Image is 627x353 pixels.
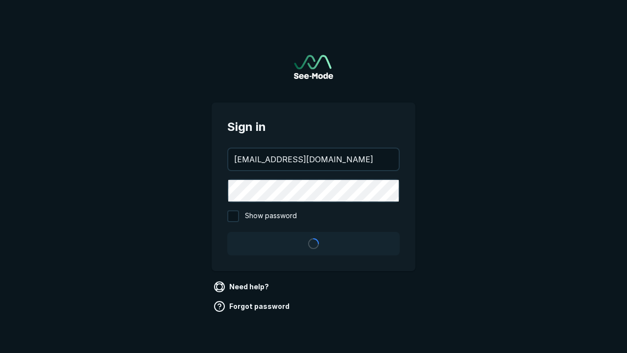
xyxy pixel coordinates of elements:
span: Show password [245,210,297,222]
img: See-Mode Logo [294,55,333,79]
span: Sign in [227,118,400,136]
input: your@email.com [228,149,399,170]
a: Forgot password [212,299,293,314]
a: Go to sign in [294,55,333,79]
a: Need help? [212,279,273,295]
